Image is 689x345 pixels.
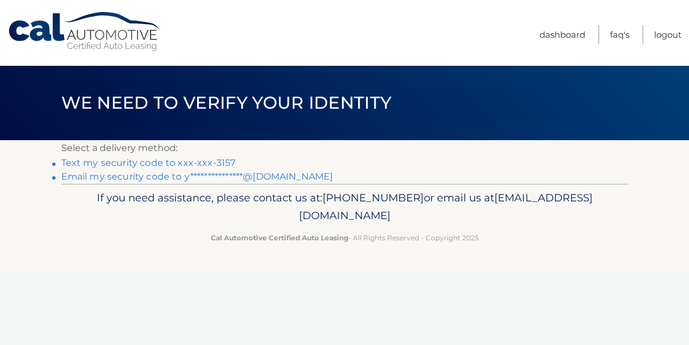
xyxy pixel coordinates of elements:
a: Cal Automotive [7,11,162,52]
span: We need to verify your identity [61,92,392,113]
a: Dashboard [540,25,585,44]
p: If you need assistance, please contact us at: or email us at [69,189,621,225]
a: Text my security code to xxx-xxx-3157 [61,157,236,168]
a: FAQ's [610,25,629,44]
p: Select a delivery method: [61,140,628,156]
strong: Cal Automotive Certified Auto Leasing [211,233,348,242]
p: - All Rights Reserved - Copyright 2025 [69,232,621,244]
a: Logout [654,25,682,44]
span: [PHONE_NUMBER] [322,191,424,204]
